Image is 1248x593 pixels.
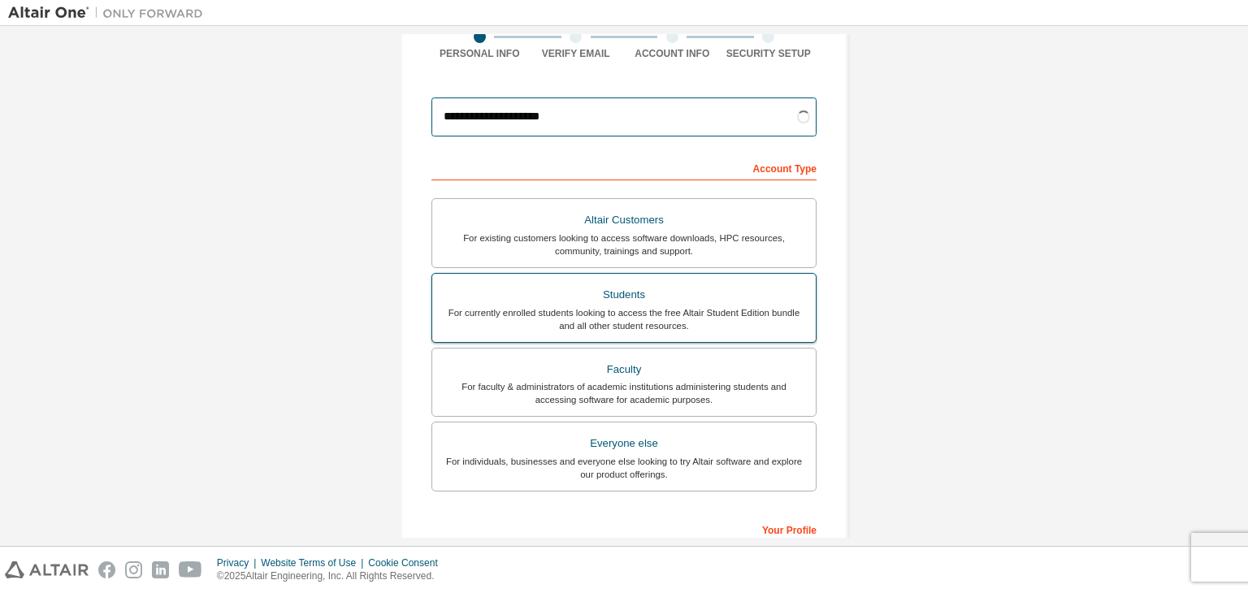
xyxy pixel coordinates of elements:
[217,556,261,569] div: Privacy
[179,561,202,578] img: youtube.svg
[624,47,721,60] div: Account Info
[442,455,806,481] div: For individuals, businesses and everyone else looking to try Altair software and explore our prod...
[442,432,806,455] div: Everyone else
[125,561,142,578] img: instagram.svg
[431,516,817,542] div: Your Profile
[152,561,169,578] img: linkedin.svg
[8,5,211,21] img: Altair One
[217,569,448,583] p: © 2025 Altair Engineering, Inc. All Rights Reserved.
[442,284,806,306] div: Students
[442,232,806,258] div: For existing customers looking to access software downloads, HPC resources, community, trainings ...
[5,561,89,578] img: altair_logo.svg
[368,556,447,569] div: Cookie Consent
[442,306,806,332] div: For currently enrolled students looking to access the free Altair Student Edition bundle and all ...
[98,561,115,578] img: facebook.svg
[6,19,48,32] span: Upgrade
[721,47,817,60] div: Security Setup
[431,154,817,180] div: Account Type
[528,47,625,60] div: Verify Email
[261,556,368,569] div: Website Terms of Use
[442,209,806,232] div: Altair Customers
[431,47,528,60] div: Personal Info
[442,358,806,381] div: Faculty
[442,380,806,406] div: For faculty & administrators of academic institutions administering students and accessing softwa...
